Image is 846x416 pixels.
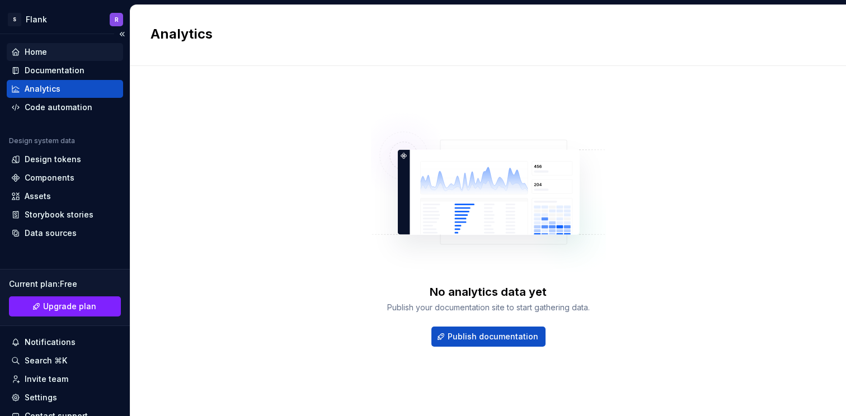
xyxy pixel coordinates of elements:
[25,46,47,58] div: Home
[9,278,121,290] div: Current plan : Free
[8,13,21,26] div: S
[7,150,123,168] a: Design tokens
[7,224,123,242] a: Data sources
[25,191,51,202] div: Assets
[7,187,123,205] a: Assets
[25,374,68,385] div: Invite team
[7,169,123,187] a: Components
[25,154,81,165] div: Design tokens
[26,14,47,25] div: Flank
[25,209,93,220] div: Storybook stories
[7,62,123,79] a: Documentation
[430,284,547,300] div: No analytics data yet
[7,206,123,224] a: Storybook stories
[25,228,77,239] div: Data sources
[151,25,812,43] h2: Analytics
[7,80,123,98] a: Analytics
[2,7,128,31] button: SFlankR
[25,392,57,403] div: Settings
[25,355,67,366] div: Search ⌘K
[9,136,75,145] div: Design system data
[7,98,123,116] a: Code automation
[7,352,123,370] button: Search ⌘K
[25,172,74,183] div: Components
[7,43,123,61] a: Home
[387,302,590,313] div: Publish your documentation site to start gathering data.
[7,389,123,406] a: Settings
[25,337,76,348] div: Notifications
[9,296,121,316] a: Upgrade plan
[25,102,92,113] div: Code automation
[7,333,123,351] button: Notifications
[7,370,123,388] a: Invite team
[448,331,538,342] span: Publish documentation
[43,301,96,312] span: Upgrade plan
[431,327,546,347] button: Publish documentation
[25,65,84,76] div: Documentation
[115,15,119,24] div: R
[25,83,60,94] div: Analytics
[114,26,130,42] button: Collapse sidebar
